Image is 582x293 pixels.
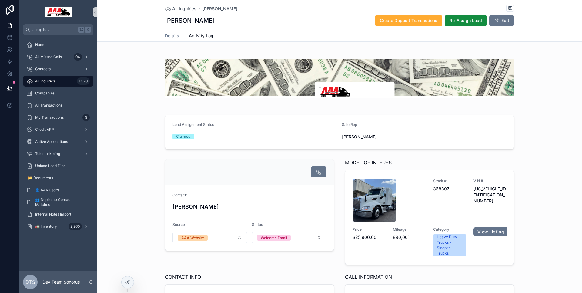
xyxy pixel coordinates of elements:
div: Heavy Duty Trucks - Sleeper Trucks [437,234,463,256]
span: Contact: [172,193,187,198]
span: Contacts [35,67,51,71]
span: 👥 Duplicate Contacts Matches [35,197,87,207]
div: 94 [74,53,82,61]
a: Telemarketing [23,148,93,159]
button: Select Button [172,232,247,243]
div: Claimed [176,134,190,139]
span: Active Applications [35,139,68,144]
a: All Missed Calls94 [23,51,93,62]
div: 1,970 [77,77,90,85]
span: Category [433,227,466,232]
span: Status [252,222,263,227]
a: Details [165,30,179,42]
h4: [PERSON_NAME] [172,202,326,211]
a: Stock #368307VIN #[US_VEHICLE_IDENTIFICATION_NUMBER]Price$25,900.00Mileage890,001CategoryHeavy Du... [345,170,514,265]
span: 📂 Documents [28,176,53,180]
button: Re-Assign Lead [445,15,487,26]
span: Companies [35,91,55,96]
button: Select Button [252,232,326,243]
span: My Transactions [35,115,64,120]
span: Mileage [393,227,426,232]
a: Companies [23,88,93,99]
a: Home [23,39,93,50]
span: Home [35,42,45,47]
span: VIN # [473,179,507,183]
button: Unselect WELCOME_EMAIL [257,235,291,241]
span: All Inquiries [172,6,196,12]
a: [PERSON_NAME] [202,6,237,12]
a: Contacts [23,64,93,74]
a: Credit APP [23,124,93,135]
span: Price [353,227,386,232]
span: Upload Lead Files [35,163,65,168]
a: All Inquiries [165,6,196,12]
a: View Listing [473,227,508,237]
a: 🚛 Inventory2,260 [23,221,93,232]
span: Re-Assign Lead [450,18,482,24]
img: 29689-Screenshot_10.png [165,59,514,98]
span: All Transactions [35,103,62,108]
span: Stock # [433,179,466,183]
div: 9 [82,114,90,121]
span: Telemarketing [35,151,60,156]
span: 👤 AAA Users [35,188,59,193]
span: CONTACT INFO [165,273,201,281]
a: 👥 Duplicate Contacts Matches [23,197,93,208]
a: 📂 Documents [23,173,93,183]
button: Edit [489,15,514,26]
a: My Transactions9 [23,112,93,123]
span: $25,900.00 [353,234,386,240]
div: Welcome Email [261,235,287,241]
a: 👤 AAA Users [23,185,93,196]
div: AAA Website [181,235,204,241]
span: Jump to... [32,27,76,32]
a: Upload Lead Files [23,160,93,171]
a: All Transactions [23,100,93,111]
span: Lead Assignment Status [172,122,214,127]
a: Internal Notes Import [23,209,93,220]
span: Source [172,222,185,227]
button: Unselect AAA_WEBSITE [178,235,208,241]
span: 368307 [433,186,466,192]
img: App logo [45,7,72,17]
span: All Inquiries [35,79,55,84]
h1: [PERSON_NAME] [165,16,215,25]
button: Create Deposit Transactions [375,15,442,26]
a: Active Applications [23,136,93,147]
span: Credit APP [35,127,54,132]
span: [PERSON_NAME] [342,134,377,140]
span: Activity Log [189,33,213,39]
span: MODEL OF INTEREST [345,159,395,166]
span: DTS [25,278,35,286]
span: All Missed Calls [35,54,62,59]
button: Jump to...K [23,24,93,35]
span: Sale Rep [342,122,357,127]
div: scrollable content [19,35,97,240]
span: Internal Notes Import [35,212,71,217]
span: Details [165,33,179,39]
span: Create Deposit Transactions [380,18,437,24]
span: K [85,27,90,32]
span: 🚛 Inventory [35,224,57,229]
span: 890,001 [393,234,426,240]
a: Activity Log [189,30,213,42]
div: 2,260 [69,223,82,230]
p: Dev Team Sonorus [42,279,80,285]
span: [US_VEHICLE_IDENTIFICATION_NUMBER] [473,186,507,204]
a: All Inquiries1,970 [23,76,93,87]
span: CALL INFORMATION [345,273,392,281]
